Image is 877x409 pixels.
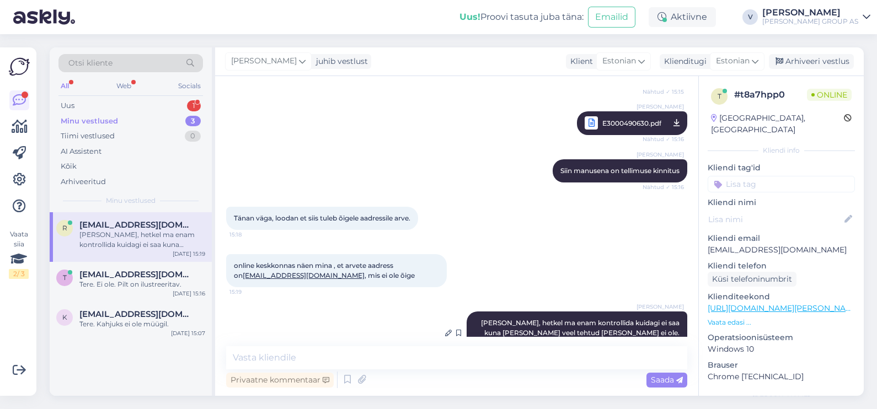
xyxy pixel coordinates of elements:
a: [PERSON_NAME]E3000490630.pdfNähtud ✓ 15:16 [577,111,687,135]
a: [EMAIL_ADDRESS][DOMAIN_NAME] [243,271,365,279]
p: Brauser [708,359,855,371]
span: [PERSON_NAME] [637,103,684,111]
span: Nähtud ✓ 15:15 [643,88,684,96]
p: Kliendi tag'id [708,162,855,174]
div: V [742,9,758,25]
div: Aktiivne [649,7,716,27]
div: 3 [185,116,201,127]
span: Otsi kliente [68,57,113,69]
span: t [718,92,721,100]
div: Uus [61,100,74,111]
div: [GEOGRAPHIC_DATA], [GEOGRAPHIC_DATA] [711,112,844,136]
span: K [62,313,67,321]
div: juhib vestlust [312,56,368,67]
span: 15:18 [229,230,271,239]
div: Kliendi info [708,146,855,155]
span: Minu vestlused [106,196,156,206]
div: Proovi tasuta juba täna: [459,10,584,24]
span: Siin manusena on tellimuse kinnitus [560,166,680,175]
div: Arhiveeri vestlus [769,54,854,69]
div: Küsi telefoninumbrit [708,272,796,287]
p: Vaata edasi ... [708,317,855,327]
div: Minu vestlused [61,116,118,127]
div: [PERSON_NAME], hetkel ma enam kontrollida kuidagi ei saa kuna [PERSON_NAME] veel tehtud [PERSON_N... [79,230,205,250]
span: [PERSON_NAME] [231,55,297,67]
span: 15:19 [229,288,271,296]
div: Kõik [61,161,77,172]
p: Operatsioonisüsteem [708,332,855,343]
div: [PERSON_NAME] GROUP AS [762,17,858,26]
div: 2 / 3 [9,269,29,279]
div: # t8a7hpp0 [734,88,807,101]
div: 1 [187,100,201,111]
span: online keskkonnas näen mina , et arvete aadress on , mis ei ole õige [234,261,415,279]
p: [EMAIL_ADDRESS][DOMAIN_NAME] [708,244,855,256]
div: 0 [185,131,201,142]
span: Tänan väga, loodan et siis tuleb õigele aadressile arve. [234,214,410,222]
p: Kliendi telefon [708,260,855,272]
span: Estonian [716,55,750,67]
p: Kliendi email [708,233,855,244]
img: Askly Logo [9,56,30,77]
span: Nähtud ✓ 15:16 [643,132,684,146]
span: Saada [651,375,683,385]
p: Kliendi nimi [708,197,855,208]
div: [PERSON_NAME] [708,394,855,403]
span: [PERSON_NAME] [637,150,684,159]
b: Uus! [459,12,480,22]
a: [URL][DOMAIN_NAME][PERSON_NAME] [708,303,860,313]
p: Windows 10 [708,343,855,355]
p: Chrome [TECHNICAL_ID] [708,371,855,383]
span: Online [807,89,852,101]
span: Estonian [602,55,636,67]
div: Tere. Kahjuks ei ole müügil. [79,319,205,329]
input: Lisa tag [708,176,855,192]
input: Lisa nimi [708,213,842,225]
div: Klienditugi [660,56,707,67]
span: t [63,273,67,282]
span: Kaimur1982@gmail.com [79,309,194,319]
span: ruilatall@gmail.com [79,220,194,230]
a: [PERSON_NAME][PERSON_NAME] GROUP AS [762,8,870,26]
span: Nähtud ✓ 15:16 [643,183,684,191]
span: teet@welmet.ee [79,270,194,279]
button: Emailid [588,7,635,28]
span: E3000490630.pdf [602,116,661,130]
div: Tere. Ei ole. Pilt on ilustreeritav. [79,279,205,289]
div: [DATE] 15:07 [171,329,205,337]
div: Klient [566,56,593,67]
div: Privaatne kommentaar [226,373,334,388]
div: All [58,79,71,93]
div: [DATE] 15:19 [173,250,205,258]
div: Vaata siia [9,229,29,279]
div: AI Assistent [61,146,101,157]
div: [PERSON_NAME] [762,8,858,17]
div: Tiimi vestlused [61,131,115,142]
span: r [62,224,67,232]
div: Socials [176,79,203,93]
span: [PERSON_NAME] [637,303,684,311]
div: Arhiveeritud [61,176,106,187]
div: Web [114,79,133,93]
p: Klienditeekond [708,291,855,303]
span: [PERSON_NAME], hetkel ma enam kontrollida kuidagi ei saa kuna [PERSON_NAME] veel tehtud [PERSON_N... [481,319,681,347]
div: [DATE] 15:16 [173,289,205,298]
